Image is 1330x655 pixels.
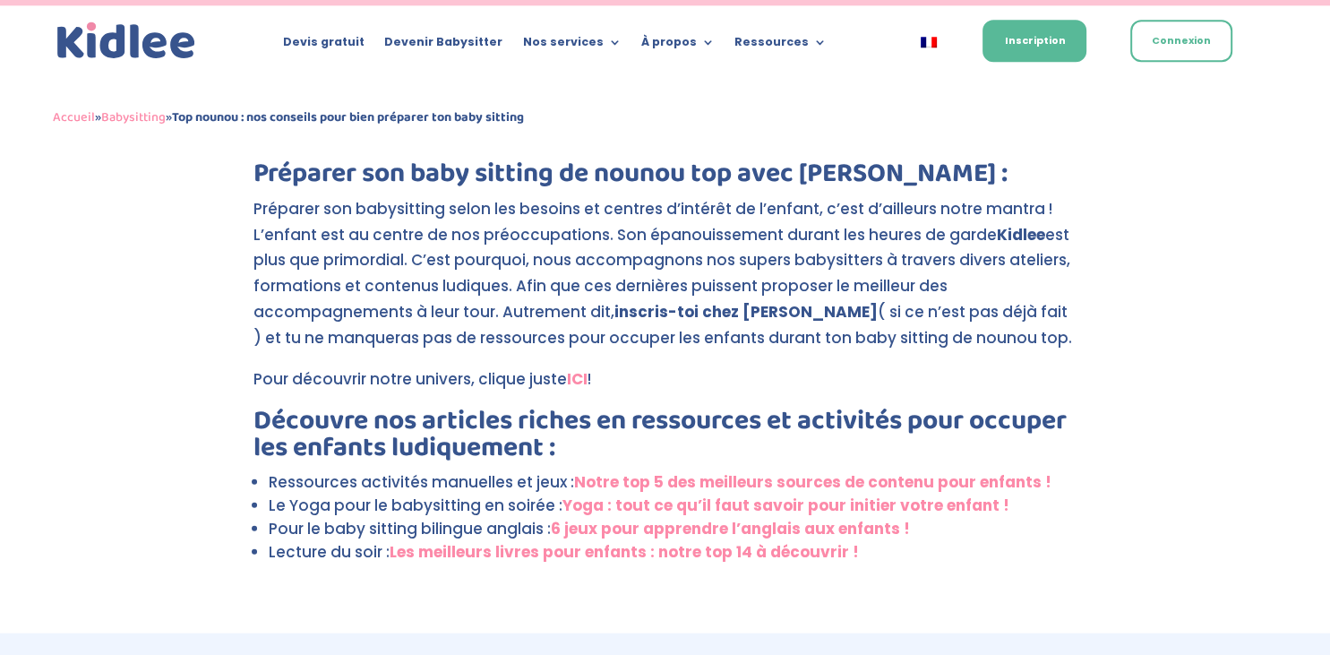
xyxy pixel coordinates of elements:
[522,36,621,56] a: Nos services
[562,494,1009,515] a: Yoga : tout ce qu’il faut savoir pour initier votre enfant !
[269,516,1077,539] li: Pour le baby sitting bilingue anglais :
[997,223,1045,245] strong: Kidlee
[269,470,1077,493] li: Ressources activités manuelles et jeux :
[253,366,1077,407] p: Pour découvrir notre univers, clique juste !
[253,159,1077,195] h2: Préparer son baby sitting de nounou top avec [PERSON_NAME] :
[1130,20,1232,62] a: Connexion
[551,517,910,539] a: 6 jeux pour apprendre l’anglais aux enfants !
[253,195,1077,366] p: Préparer son babysitting selon les besoins et centres d’intérêt de l’enfant, c’est d’ailleurs not...
[567,367,588,389] a: ICI
[283,36,365,56] a: Devis gratuit
[53,18,200,64] a: Kidlee Logo
[921,37,937,47] img: Français
[982,20,1086,62] a: Inscription
[734,36,826,56] a: Ressources
[53,18,200,64] img: logo_kidlee_bleu
[384,36,502,56] a: Devenir Babysitter
[390,540,859,562] a: Les meilleurs livres pour enfants : notre top 14 à découvrir !
[101,107,166,128] a: Babysitting
[53,107,524,128] span: » »
[53,107,95,128] a: Accueil
[253,407,1077,470] h2: Découvre nos articles riches en ressources et activités pour occuper les enfants ludiquement :
[269,493,1077,516] li: Le Yoga pour le babysitting en soirée :
[269,539,1077,563] li: Lecture du soir :
[172,107,524,128] strong: Top nounou : nos conseils pour bien préparer ton baby sitting
[574,470,1051,492] a: Notre top 5 des meilleurs sources de contenu pour enfants !
[640,36,714,56] a: À propos
[614,300,878,322] strong: inscris-toi chez [PERSON_NAME]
